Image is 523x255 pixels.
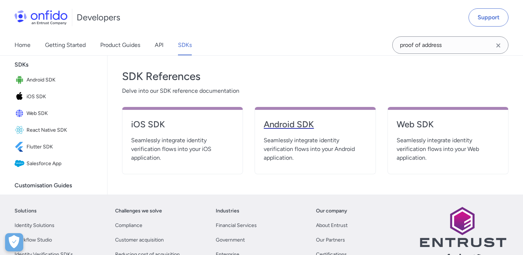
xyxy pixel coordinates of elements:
img: IconiOS SDK [15,92,27,102]
span: Delve into our SDK reference documentation [122,87,508,95]
a: Support [469,8,508,27]
img: IconSalesforce App [15,159,27,169]
a: Android SDK [264,119,366,136]
button: Open Preferences [5,233,23,251]
span: Seamlessly integrate identity verification flows into your Web application. [397,136,499,162]
a: Product Guides [100,35,140,55]
span: Salesforce App [27,159,98,169]
a: Industries [216,207,239,215]
h4: iOS SDK [131,119,234,130]
a: Compliance [115,221,142,230]
div: Customisation Guides [15,178,104,193]
a: Government [216,236,245,244]
a: Our Partners [316,236,345,244]
h1: Developers [77,12,120,23]
span: iOS SDK [27,92,98,102]
h4: Android SDK [264,119,366,130]
img: Entrust logo [419,207,506,247]
span: Web SDK [27,108,98,119]
input: Onfido search input field [392,36,508,54]
span: Android SDK [27,75,98,85]
a: Home [15,35,31,55]
img: IconAndroid SDK [15,75,27,85]
img: IconWeb SDK [15,108,27,119]
a: IconSalesforce AppSalesforce App [12,156,101,172]
a: Workflow Studio [15,236,52,244]
a: Our company [316,207,347,215]
div: Cookie Preferences [5,233,23,251]
img: IconReact Native SDK [15,125,27,135]
a: IconReact Native SDKReact Native SDK [12,122,101,138]
h4: Web SDK [397,119,499,130]
a: iOS SDK [131,119,234,136]
a: Web SDK [397,119,499,136]
a: Financial Services [216,221,257,230]
img: Onfido Logo [15,10,68,25]
a: Customer acquisition [115,236,164,244]
a: Challenges we solve [115,207,162,215]
a: API [155,35,163,55]
span: Seamlessly integrate identity verification flows into your Android application. [264,136,366,162]
h3: SDK References [122,69,508,84]
a: IconAndroid SDKAndroid SDK [12,72,101,88]
a: Identity Solutions [15,221,54,230]
a: IconWeb SDKWeb SDK [12,105,101,121]
a: IconFlutter SDKFlutter SDK [12,139,101,155]
span: Seamlessly integrate identity verification flows into your iOS application. [131,136,234,162]
svg: Clear search field button [494,41,503,50]
a: SDKs [178,35,192,55]
span: React Native SDK [27,125,98,135]
span: Flutter SDK [27,142,98,152]
a: Getting Started [45,35,86,55]
a: IconiOS SDKiOS SDK [12,89,101,105]
div: SDKs [15,57,104,72]
img: IconFlutter SDK [15,142,27,152]
a: Solutions [15,207,37,215]
a: SDK language & UI customisation [12,193,101,207]
a: About Entrust [316,221,348,230]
